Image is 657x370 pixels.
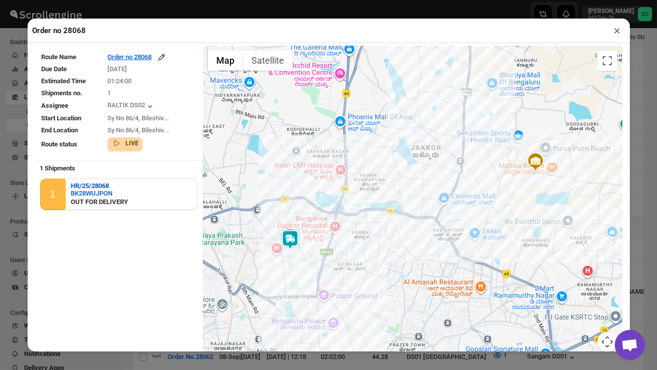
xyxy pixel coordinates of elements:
b: LIVE [125,140,139,147]
span: 01:24:00 [107,77,132,85]
span: Shipments no. [42,89,83,97]
span: Due Date [42,65,67,73]
button: LIVE [111,138,139,148]
img: Google [205,351,238,364]
h2: Order no 28068 [33,26,86,36]
span: Route Name [42,53,77,61]
b: 1 Shipments [35,159,81,177]
button: BK28WUJPON [71,190,128,197]
button: RALTIK DS02 [107,101,155,111]
button: HR/25/28068 [71,182,128,190]
button: Show street map [208,51,243,71]
b: HR/25/28068 [71,182,109,190]
span: Estimated Time [42,77,86,85]
button: Map camera controls [597,332,617,352]
span: [DATE] [107,65,127,73]
button: Order no 28068 [107,52,167,62]
span: Assignee [42,102,69,109]
button: Toggle fullscreen view [597,51,617,71]
a: Open this area in Google Maps (opens a new window) [205,351,238,364]
div: Sy No 86/4, Bileshiv... [107,125,196,135]
span: Route status [42,140,78,148]
span: End Location [42,126,78,134]
button: × [610,24,625,38]
span: 1 [107,89,111,97]
label: Assignee's live location is available and auto-updates every minute if assignee moves [207,351,452,361]
button: Show satellite imagery [243,51,293,71]
span: Start Location [42,114,82,122]
div: 1 [50,189,56,200]
div: Open chat [615,330,645,360]
div: OUT FOR DELIVERY [71,197,128,207]
div: Sy No 86/4, Bileshiv... [107,113,196,123]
